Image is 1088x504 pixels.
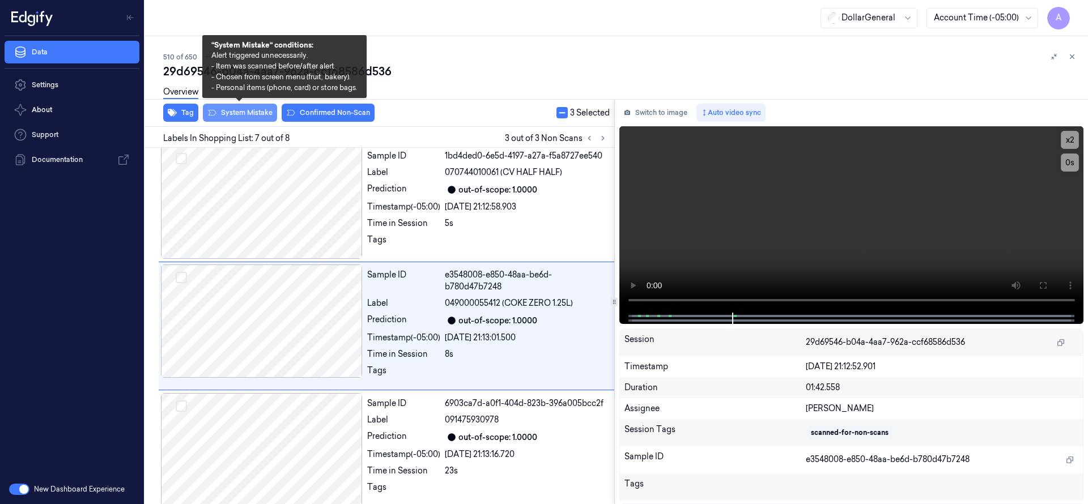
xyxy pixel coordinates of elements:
[458,184,537,196] div: out-of-scope: 1.0000
[806,454,970,465] span: e3548008-e850-48aa-be6d-b780d47b7248
[458,432,537,443] div: out-of-scope: 1.0000
[367,297,440,309] div: Label
[445,449,607,460] div: [DATE] 21:13:16.720
[367,398,440,409] div: Sample ID
[367,269,440,293] div: Sample ID
[176,400,187,412] button: Select row
[445,201,607,213] div: [DATE] 21:12:58.903
[570,107,610,119] span: 3 Selected
[505,131,610,145] span: 3 out of 3 Non Scans
[5,99,139,121] button: About
[367,465,440,477] div: Time in Session
[367,217,440,229] div: Time in Session
[445,297,573,309] span: 049000055412 (COKE ZERO 1.25L)
[282,104,375,122] button: Confirmed Non-Scan
[163,104,198,122] button: Tag
[624,361,806,373] div: Timestamp
[163,86,198,99] a: Overview
[445,217,607,229] div: 5s
[367,365,440,383] div: Tags
[5,123,139,146] a: Support
[696,104,766,122] button: Auto video sync
[367,449,440,460] div: Timestamp (-05:00)
[1061,153,1079,172] button: 0s
[367,201,440,213] div: Timestamp (-05:00)
[121,8,139,27] button: Toggle Navigation
[176,272,187,283] button: Select row
[624,478,806,496] div: Tags
[5,148,139,171] a: Documentation
[445,398,607,409] div: 6903ca7d-a0f1-404d-823b-396a005bcc2f
[445,150,607,162] div: 1bd4ded0-6e5d-4197-a27a-f5a8727ee540
[624,334,806,352] div: Session
[367,234,440,252] div: Tags
[619,104,692,122] button: Switch to image
[445,348,607,360] div: 8s
[1047,7,1070,29] button: A
[445,166,562,178] span: 070744010061 (CV HALF HALF)
[624,451,806,469] div: Sample ID
[367,414,440,426] div: Label
[806,403,1078,415] div: [PERSON_NAME]
[367,150,440,162] div: Sample ID
[624,403,806,415] div: Assignee
[367,348,440,360] div: Time in Session
[445,414,499,426] span: 091475930978
[367,166,440,178] div: Label
[458,315,537,327] div: out-of-scope: 1.0000
[806,336,965,348] span: 29d69546-b04a-4aa7-962a-ccf68586d536
[445,269,607,293] div: e3548008-e850-48aa-be6d-b780d47b7248
[367,481,440,499] div: Tags
[806,382,1078,394] div: 01:42.558
[367,332,440,344] div: Timestamp (-05:00)
[811,428,889,438] div: scanned-for-non-scans
[5,74,139,96] a: Settings
[445,332,607,344] div: [DATE] 21:13:01.500
[163,52,197,62] span: 510 of 650
[5,41,139,63] a: Data
[176,153,187,164] button: Select row
[367,314,440,327] div: Prediction
[203,104,277,122] button: System Mistake
[367,183,440,197] div: Prediction
[367,430,440,444] div: Prediction
[163,133,290,144] span: Labels In Shopping List: 7 out of 8
[624,424,806,442] div: Session Tags
[1061,131,1079,149] button: x2
[163,63,1079,79] div: 29d69546-b04a-4aa7-962a-ccf68586d536
[806,361,1078,373] div: [DATE] 21:12:52.901
[445,465,607,477] div: 23s
[624,382,806,394] div: Duration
